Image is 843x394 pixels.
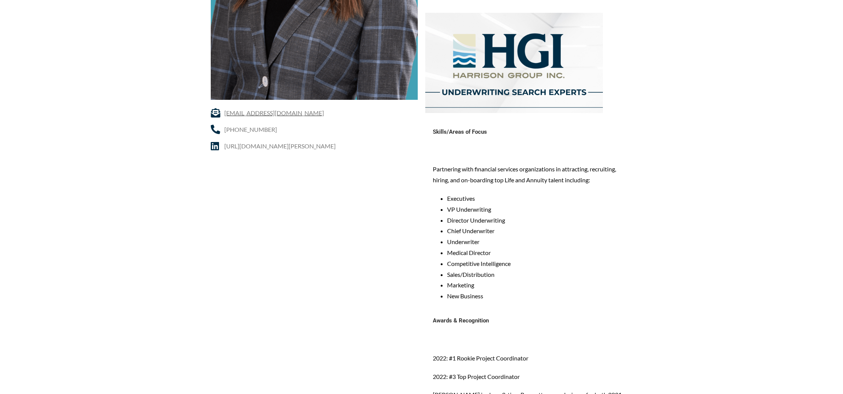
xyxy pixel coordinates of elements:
li: Executives [447,193,625,204]
li: Competitive Intelligence [447,258,625,269]
a: [EMAIL_ADDRESS][DOMAIN_NAME] [211,107,418,118]
p: 2022: #3 Top Project Coordinator [433,371,625,382]
li: Underwriter [447,237,625,247]
li: VP Underwriting [447,204,625,215]
p: 2022: #1 Rookie Project Coordinator [433,353,625,364]
p: Partnering with financial services organizations in attracting, recruiting, hiring, and on-boardi... [433,164,625,186]
li: Chief Underwriter [447,226,625,237]
a: [PHONE_NUMBER] [211,124,418,135]
span: [URL][DOMAIN_NAME][PERSON_NAME] [222,140,336,151]
span: [PHONE_NUMBER] [222,124,277,135]
li: Sales/Distribution [447,269,625,280]
span: [EMAIL_ADDRESS][DOMAIN_NAME] [222,107,324,118]
li: Director Underwriting [447,215,625,226]
a: [URL][DOMAIN_NAME][PERSON_NAME] [211,140,418,151]
h4: Awards & Recognition [433,317,625,327]
h4: Skills/Areas of Focus [433,128,625,138]
li: Marketing [447,280,625,291]
li: New Business [447,291,625,302]
li: Medical Director [447,247,625,258]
